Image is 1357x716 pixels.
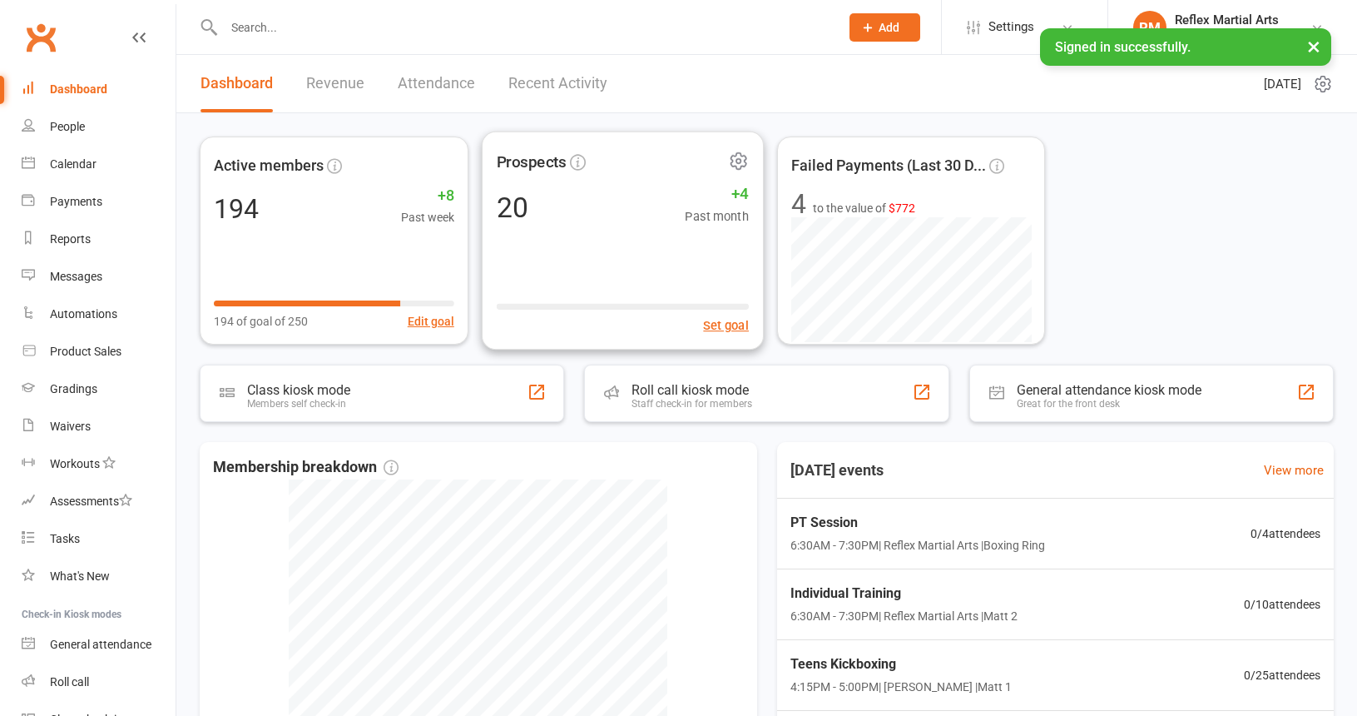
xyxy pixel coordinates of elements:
a: Assessments [22,483,176,520]
span: Teens Kickboxing [790,654,1012,675]
div: General attendance kiosk mode [1017,382,1201,398]
div: Calendar [50,157,97,171]
a: People [22,108,176,146]
a: Reports [22,221,176,258]
span: Signed in successfully. [1055,39,1191,55]
h3: [DATE] events [777,455,897,485]
span: PT Session [790,512,1045,534]
div: Members self check-in [247,398,350,410]
span: Past month [685,206,749,226]
span: +4 [685,181,749,206]
span: Prospects [497,149,567,174]
span: 6:30AM - 7:30PM | Reflex Martial Arts | Boxing Ring [790,536,1045,554]
a: General attendance kiosk mode [22,626,176,664]
span: [DATE] [1264,74,1301,94]
span: 0 / 25 attendees [1244,666,1320,684]
div: 194 [214,196,259,222]
div: Waivers [50,420,91,433]
a: Payments [22,183,176,221]
a: Roll call [22,664,176,701]
a: Dashboard [22,71,176,108]
a: Dashboard [201,55,273,112]
div: Roll call kiosk mode [631,382,752,398]
div: Workouts [50,457,100,470]
a: Calendar [22,146,176,183]
button: Set goal [703,316,749,336]
a: View more [1264,460,1324,480]
a: Waivers [22,408,176,445]
a: Product Sales [22,333,176,370]
span: Individual Training [790,583,1018,604]
a: What's New [22,558,176,595]
button: × [1299,28,1329,64]
input: Search... [219,16,828,39]
span: Membership breakdown [213,455,399,480]
span: 4:15PM - 5:00PM | [PERSON_NAME] | Matt 1 [790,678,1012,696]
span: 6:30AM - 7:30PM | Reflex Martial Arts | Matt 2 [790,607,1018,625]
span: 194 of goal of 250 [214,312,308,331]
div: 20 [497,193,528,221]
a: Revenue [306,55,364,112]
span: 0 / 4 attendees [1251,525,1320,543]
span: Active members [214,154,324,178]
div: Roll call [50,675,89,689]
button: Add [849,13,920,42]
a: Attendance [398,55,475,112]
div: People [50,120,85,133]
div: What's New [50,569,110,583]
span: Past week [401,208,454,226]
span: 0 / 10 attendees [1244,595,1320,614]
div: Payments [50,195,102,208]
span: Failed Payments (Last 30 D... [791,154,986,178]
div: Gradings [50,382,97,395]
a: Messages [22,258,176,296]
a: Gradings [22,370,176,408]
div: Automations [50,307,117,321]
span: $772 [889,201,915,215]
a: Clubworx [20,17,62,58]
div: Reflex Martial Arts [1175,27,1279,42]
div: Class kiosk mode [247,382,350,398]
div: Tasks [50,532,80,545]
a: Workouts [22,445,176,483]
span: Settings [988,8,1034,46]
div: General attendance [50,638,151,651]
div: Assessments [50,495,132,508]
div: Product Sales [50,345,121,358]
div: Reports [50,232,91,246]
div: Messages [50,270,102,283]
div: RM [1133,11,1166,44]
div: Staff check-in for members [631,398,752,410]
div: Dashboard [50,82,107,96]
a: Recent Activity [508,55,607,112]
span: Add [879,21,899,34]
span: +8 [401,184,454,208]
div: 4 [791,191,806,217]
span: to the value of [813,199,915,217]
div: Great for the front desk [1017,398,1201,410]
a: Tasks [22,520,176,558]
a: Automations [22,296,176,333]
button: Edit goal [408,312,454,331]
div: Reflex Martial Arts [1175,12,1279,27]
